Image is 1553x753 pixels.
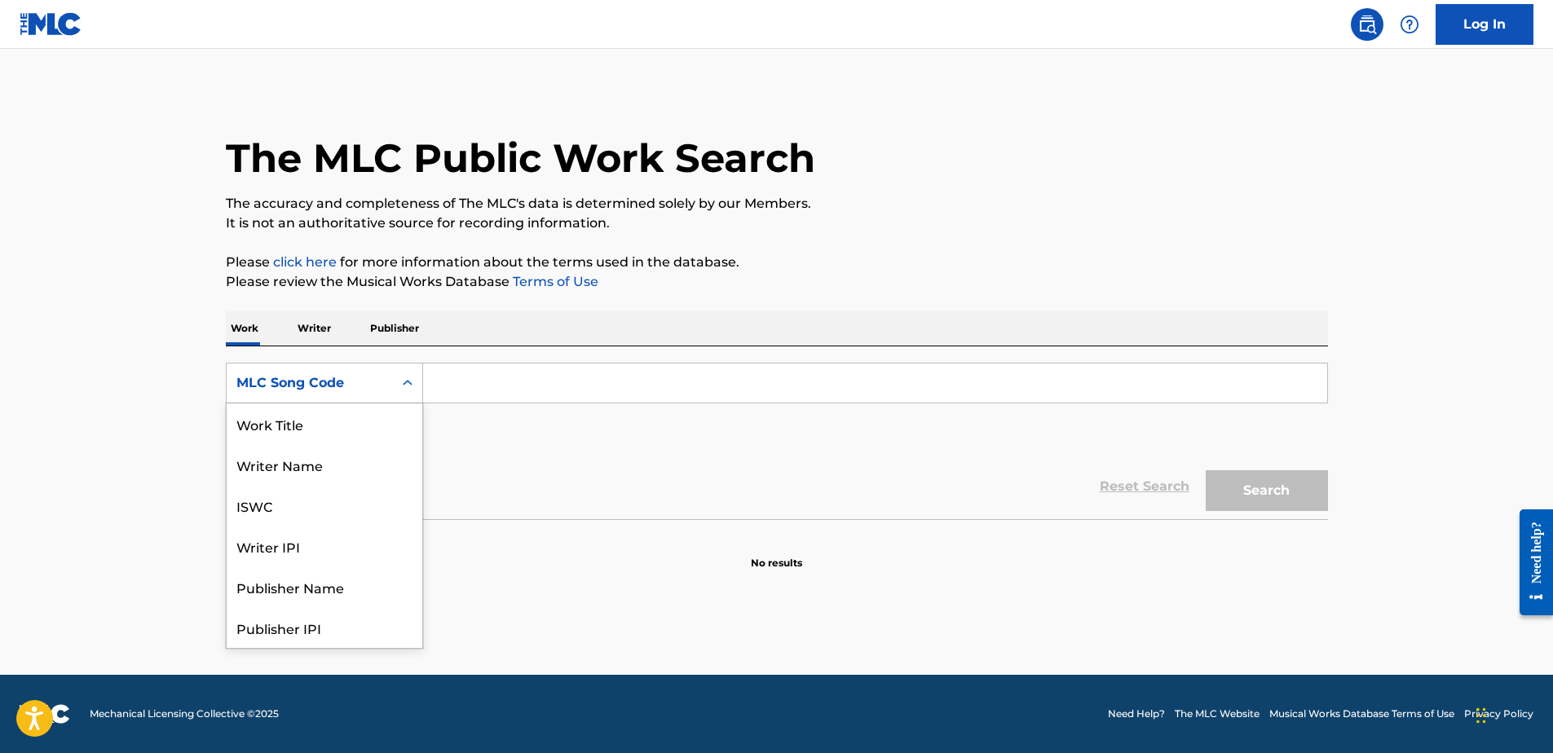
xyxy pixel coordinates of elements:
[1351,8,1383,41] a: Public Search
[90,707,279,721] span: Mechanical Licensing Collective © 2025
[20,12,82,36] img: MLC Logo
[1175,707,1260,721] a: The MLC Website
[227,526,422,566] div: Writer IPI
[20,704,70,724] img: logo
[226,134,815,183] h1: The MLC Public Work Search
[226,253,1328,272] p: Please for more information about the terms used in the database.
[226,214,1328,233] p: It is not an authoritative source for recording information.
[227,566,422,607] div: Publisher Name
[226,363,1328,519] form: Search Form
[751,536,802,570] p: No results
[1476,691,1486,740] div: Drag
[510,274,598,289] a: Terms of Use
[226,311,263,346] p: Work
[1471,675,1553,753] iframe: Chat Widget
[226,272,1328,292] p: Please review the Musical Works Database
[1357,15,1377,34] img: search
[226,194,1328,214] p: The accuracy and completeness of The MLC's data is determined solely by our Members.
[293,311,336,346] p: Writer
[1436,4,1533,45] a: Log In
[1507,497,1553,628] iframe: Resource Center
[1269,707,1454,721] a: Musical Works Database Terms of Use
[1464,707,1533,721] a: Privacy Policy
[1393,8,1426,41] div: Help
[236,373,383,393] div: MLC Song Code
[1400,15,1419,34] img: help
[227,485,422,526] div: ISWC
[1108,707,1165,721] a: Need Help?
[365,311,424,346] p: Publisher
[227,403,422,444] div: Work Title
[273,254,337,270] a: click here
[227,444,422,485] div: Writer Name
[227,607,422,648] div: Publisher IPI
